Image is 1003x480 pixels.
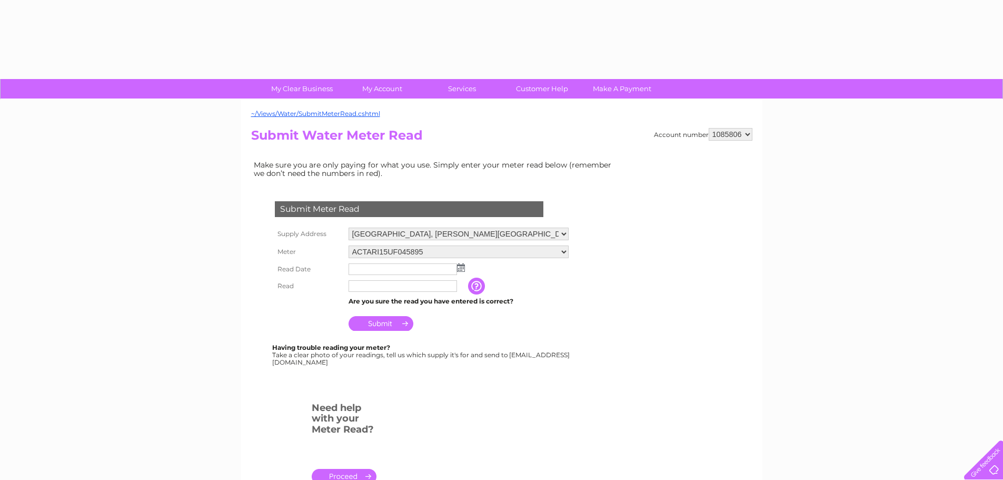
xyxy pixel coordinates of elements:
[259,79,345,99] a: My Clear Business
[346,295,571,308] td: Are you sure the read you have entered is correct?
[251,110,380,117] a: ~/Views/Water/SubmitMeterRead.cshtml
[312,400,376,440] h3: Need help with your Meter Read?
[272,278,346,295] th: Read
[275,201,543,217] div: Submit Meter Read
[499,79,585,99] a: Customer Help
[272,344,571,366] div: Take a clear photo of your readings, tell us which supply it's for and send to [EMAIL_ADDRESS][DO...
[654,128,752,141] div: Account number
[272,344,390,351] b: Having trouble reading your meter?
[579,79,666,99] a: Make A Payment
[272,243,346,261] th: Meter
[468,278,487,295] input: Information
[419,79,505,99] a: Services
[251,158,620,180] td: Make sure you are only paying for what you use. Simply enter your meter read below (remember we d...
[349,316,413,331] input: Submit
[272,225,346,243] th: Supply Address
[251,128,752,148] h2: Submit Water Meter Read
[339,79,425,99] a: My Account
[457,263,465,272] img: ...
[272,261,346,278] th: Read Date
